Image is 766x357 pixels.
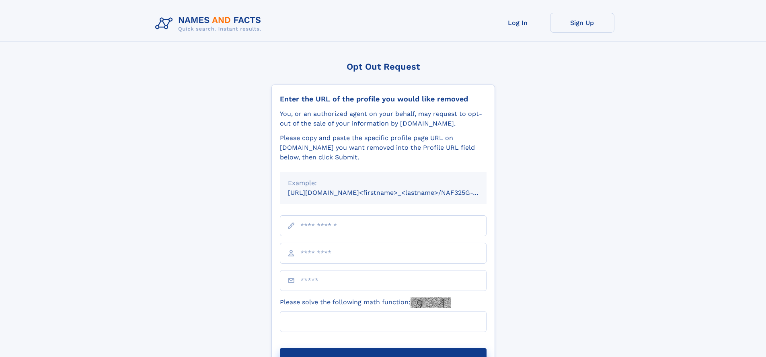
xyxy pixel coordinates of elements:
[486,13,550,33] a: Log In
[280,109,487,128] div: You, or an authorized agent on your behalf, may request to opt-out of the sale of your informatio...
[280,297,451,308] label: Please solve the following math function:
[152,13,268,35] img: Logo Names and Facts
[280,133,487,162] div: Please copy and paste the specific profile page URL on [DOMAIN_NAME] you want removed into the Pr...
[271,62,495,72] div: Opt Out Request
[280,95,487,103] div: Enter the URL of the profile you would like removed
[550,13,614,33] a: Sign Up
[288,189,502,196] small: [URL][DOMAIN_NAME]<firstname>_<lastname>/NAF325G-xxxxxxxx
[288,178,478,188] div: Example:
